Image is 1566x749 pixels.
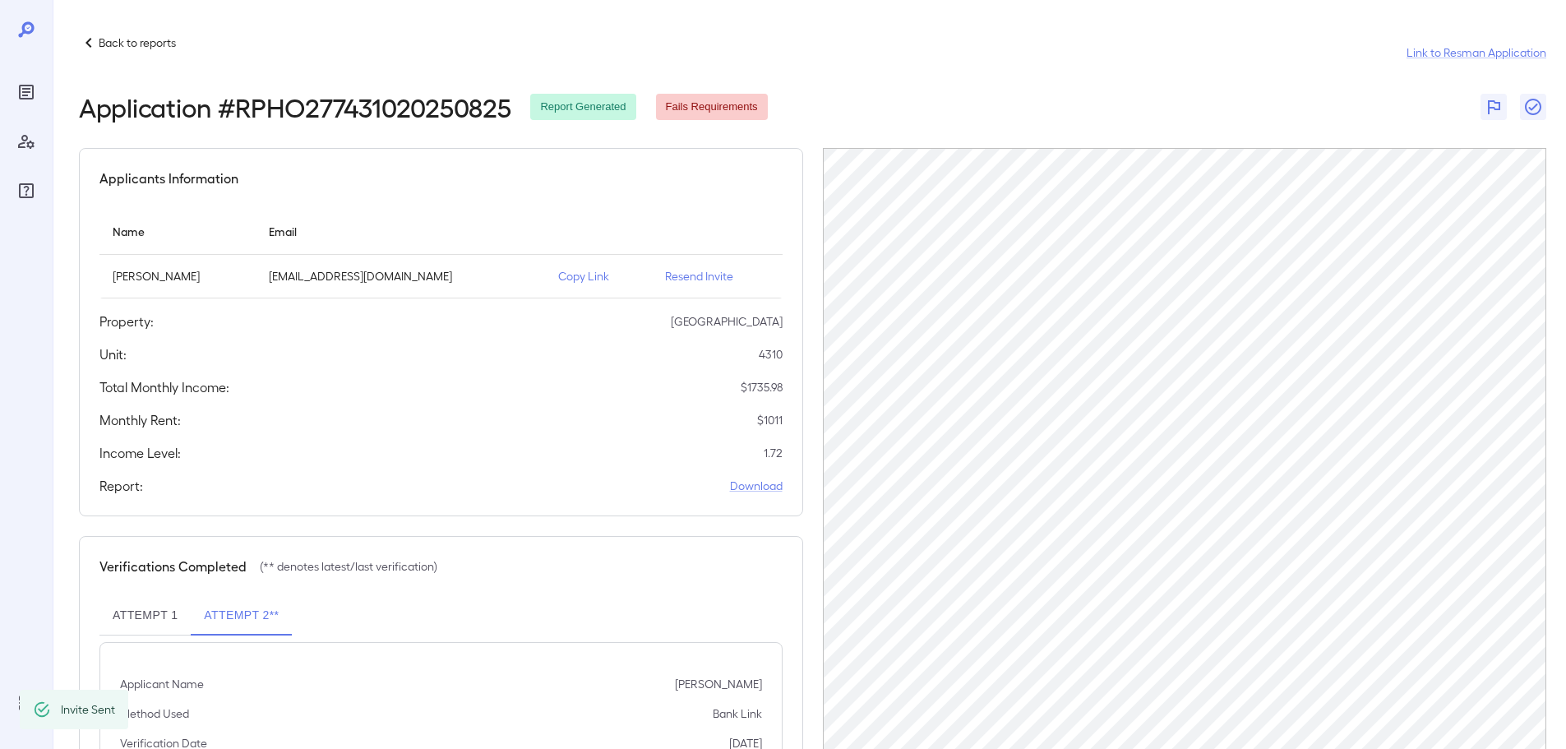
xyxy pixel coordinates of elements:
p: [EMAIL_ADDRESS][DOMAIN_NAME] [269,268,532,284]
button: Attempt 2** [191,596,292,636]
h5: Unit: [99,344,127,364]
h5: Verifications Completed [99,557,247,576]
p: [PERSON_NAME] [113,268,243,284]
th: Email [256,208,545,255]
p: 4310 [759,346,783,363]
table: simple table [99,208,783,298]
p: Back to reports [99,35,176,51]
a: Link to Resman Application [1407,44,1546,61]
div: Manage Users [13,128,39,155]
p: [PERSON_NAME] [675,676,762,692]
button: Close Report [1520,94,1546,120]
div: FAQ [13,178,39,204]
th: Name [99,208,256,255]
p: $ 1735.98 [741,379,783,395]
h5: Property: [99,312,154,331]
p: $ 1011 [757,412,783,428]
h5: Monthly Rent: [99,410,181,430]
h5: Total Monthly Income: [99,377,229,397]
h5: Applicants Information [99,169,238,188]
div: Invite Sent [61,695,115,724]
h5: Report: [99,476,143,496]
h2: Application # RPHO277431020250825 [79,92,510,122]
span: Report Generated [530,99,635,115]
p: Bank Link [713,705,762,722]
p: 1.72 [764,445,783,461]
p: [GEOGRAPHIC_DATA] [671,313,783,330]
p: Method Used [120,705,189,722]
button: Flag Report [1481,94,1507,120]
p: Resend Invite [665,268,769,284]
p: (** denotes latest/last verification) [260,558,437,575]
p: Applicant Name [120,676,204,692]
h5: Income Level: [99,443,181,463]
p: Copy Link [558,268,639,284]
a: Download [730,478,783,494]
span: Fails Requirements [656,99,768,115]
div: Reports [13,79,39,105]
div: Log Out [13,690,39,716]
button: Attempt 1 [99,596,191,636]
